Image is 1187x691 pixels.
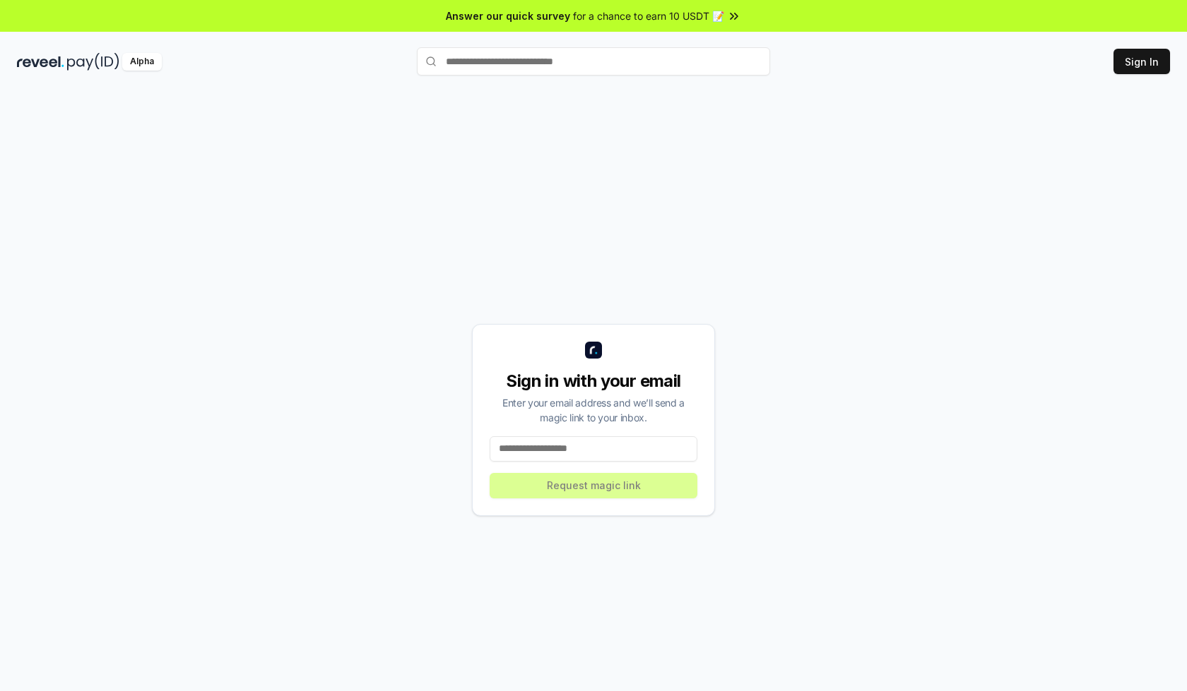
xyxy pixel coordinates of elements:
[122,53,162,71] div: Alpha
[446,8,570,23] span: Answer our quick survey
[573,8,724,23] span: for a chance to earn 10 USDT 📝
[67,53,119,71] img: pay_id
[17,53,64,71] img: reveel_dark
[585,342,602,359] img: logo_small
[1114,49,1170,74] button: Sign In
[490,370,697,392] div: Sign in with your email
[490,395,697,425] div: Enter your email address and we’ll send a magic link to your inbox.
